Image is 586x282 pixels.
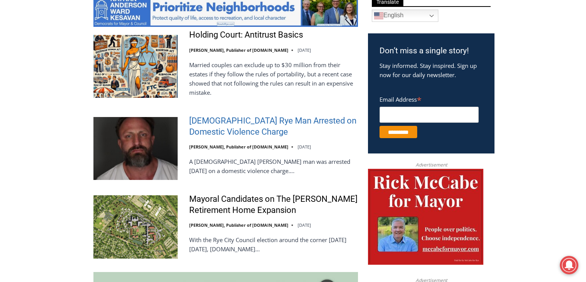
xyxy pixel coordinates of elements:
span: Advertisement [408,161,455,168]
a: Mayoral Candidates on The [PERSON_NAME] Retirement Home Expansion [189,194,358,216]
img: Holding Court: Antitrust Basics [93,35,178,98]
time: [DATE] [298,47,311,53]
time: [DATE] [298,222,311,228]
time: [DATE] [298,144,311,150]
a: English [372,10,438,22]
img: Mayoral Candidates on The Osborn Retirement Home Expansion [93,195,178,258]
img: 42 Year Old Rye Man Arrested on Domestic Violence Charge [93,117,178,180]
a: [PERSON_NAME], Publisher of [DOMAIN_NAME] [189,222,288,228]
p: A [DEMOGRAPHIC_DATA] [PERSON_NAME] man was arrested [DATE] on a domestic violence charge…. [189,157,358,175]
label: Email Address [380,92,479,106]
a: [PERSON_NAME], Publisher of [DOMAIN_NAME] [189,144,288,150]
p: With the Rye City Council election around the corner [DATE][DATE], [DOMAIN_NAME]… [189,235,358,254]
div: "[PERSON_NAME] and I covered the [DATE] Parade, which was a really eye opening experience as I ha... [194,0,363,74]
p: Married couples can exclude up to $30 million from their estates if they follow the rules of port... [189,60,358,97]
a: [DEMOGRAPHIC_DATA] Rye Man Arrested on Domestic Violence Charge [189,115,358,137]
a: Holding Court: Antitrust Basics [189,30,303,41]
img: McCabe for Mayor [368,169,483,265]
a: Intern @ [DOMAIN_NAME] [185,74,373,96]
h3: Don’t miss a single story! [380,45,483,57]
span: Intern @ [DOMAIN_NAME] [201,76,356,94]
p: Stay informed. Stay inspired. Sign up now for our daily newsletter. [380,61,483,79]
img: en [374,11,383,20]
a: [PERSON_NAME], Publisher of [DOMAIN_NAME] [189,47,288,53]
